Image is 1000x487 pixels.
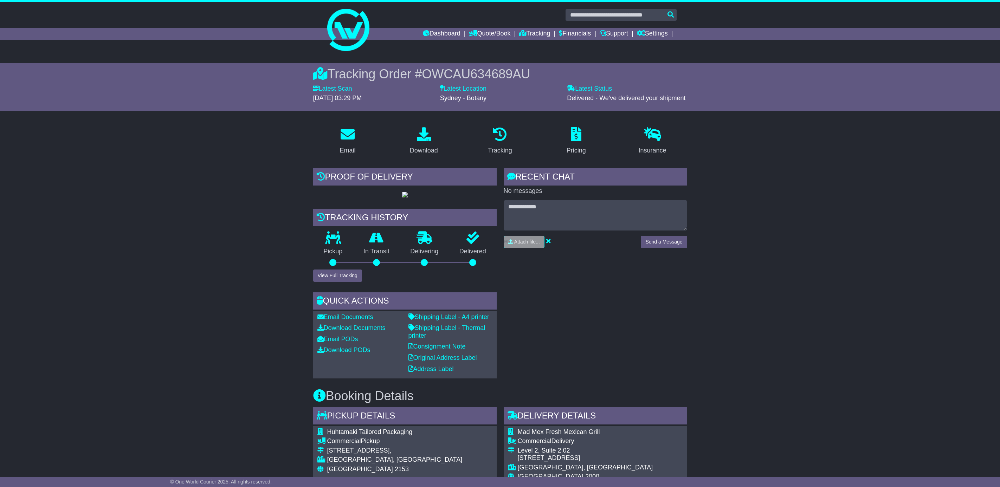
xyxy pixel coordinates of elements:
a: Email PODs [317,336,358,343]
div: Download [410,146,438,155]
a: Support [600,28,628,40]
div: Tracking history [313,209,497,228]
div: Email [340,146,355,155]
span: [GEOGRAPHIC_DATA] [518,473,583,480]
p: Delivered [449,248,497,255]
div: Level 2, Suite 2.02 [518,447,683,455]
a: Quote/Book [469,28,510,40]
span: 2000 [585,473,599,480]
label: Latest Location [440,85,486,93]
span: Commercial [518,437,551,444]
div: Pricing [567,146,586,155]
p: Delivering [400,248,449,255]
a: Shipping Label - A4 printer [408,313,489,320]
a: Original Address Label [408,354,477,361]
span: [DATE] 03:29 PM [313,95,362,102]
p: In Transit [353,248,400,255]
a: Download [405,125,443,158]
a: Tracking [519,28,550,40]
a: Consignment Note [408,343,466,350]
h3: Booking Details [313,389,687,403]
button: View Full Tracking [313,270,362,282]
div: Insurance [639,146,666,155]
a: Download Documents [317,324,386,331]
a: Address Label [408,365,454,372]
a: Shipping Label - Thermal printer [408,324,485,339]
div: [STREET_ADDRESS] [518,454,683,462]
img: GetPodImage [402,192,408,197]
span: Mad Mex Fresh Mexican Grill [518,428,600,435]
div: Pickup [327,437,492,445]
span: Commercial [327,437,361,444]
div: Proof of Delivery [313,168,497,187]
div: [STREET_ADDRESS], [327,447,492,455]
div: Tracking Order # [313,66,687,82]
div: Delivery [518,437,683,445]
a: Pricing [562,125,591,158]
span: 2153 [395,466,409,473]
span: [GEOGRAPHIC_DATA] [327,466,393,473]
button: Send a Message [641,236,687,248]
p: Pickup [313,248,353,255]
div: Pickup Details [313,407,497,426]
span: Sydney - Botany [440,95,486,102]
div: [GEOGRAPHIC_DATA], [GEOGRAPHIC_DATA] [518,464,683,472]
div: Delivery Details [504,407,687,426]
a: Insurance [634,125,671,158]
span: OWCAU634689AU [422,67,530,81]
a: Email [335,125,360,158]
label: Latest Status [567,85,612,93]
label: Latest Scan [313,85,352,93]
div: Quick Actions [313,292,497,311]
a: Tracking [483,125,516,158]
a: Download PODs [317,346,370,353]
div: [GEOGRAPHIC_DATA], [GEOGRAPHIC_DATA] [327,456,492,464]
div: Tracking [488,146,512,155]
span: Delivered - We've delivered your shipment [567,95,685,102]
a: Dashboard [423,28,460,40]
a: Financials [559,28,591,40]
a: Settings [637,28,668,40]
span: Huhtamaki Tailored Packaging [327,428,413,435]
span: © One World Courier 2025. All rights reserved. [170,479,272,485]
div: RECENT CHAT [504,168,687,187]
p: No messages [504,187,687,195]
a: Email Documents [317,313,373,320]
